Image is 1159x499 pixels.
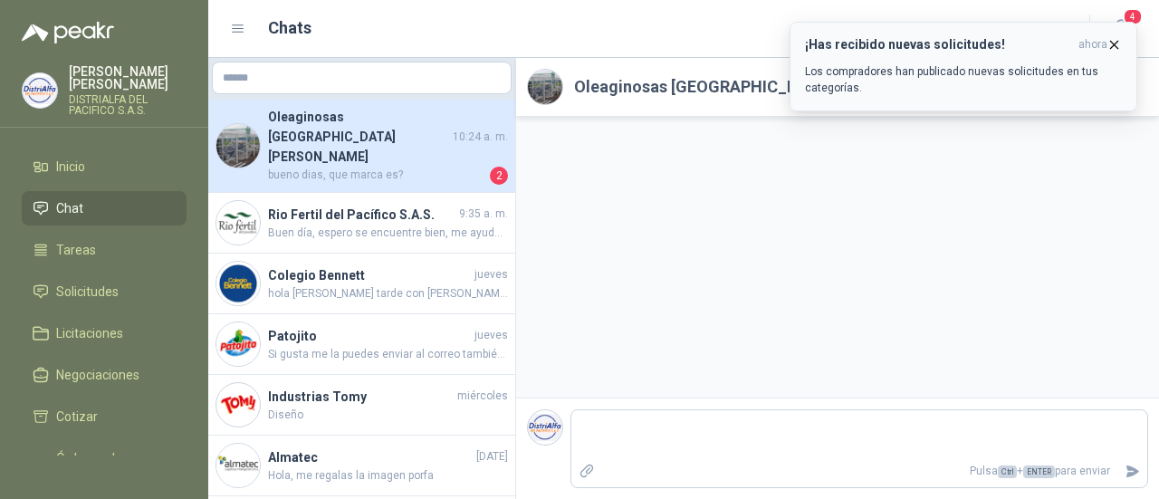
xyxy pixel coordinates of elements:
a: Órdenes de Compra [22,441,187,495]
span: jueves [474,266,508,283]
span: Negociaciones [56,365,139,385]
span: [DATE] [476,448,508,465]
img: Company Logo [23,73,57,108]
h1: Chats [268,15,311,41]
button: 4 [1105,13,1137,45]
h4: Rio Fertil del Pacífico S.A.S. [268,205,455,225]
a: Solicitudes [22,274,187,309]
span: miércoles [457,388,508,405]
span: Hola, me regalas la imagen porfa [268,467,508,485]
span: Cotizar [56,407,98,427]
span: jueves [474,327,508,344]
h3: ¡Has recibido nuevas solicitudes! [805,37,1071,53]
span: Diseño [268,407,508,424]
p: [PERSON_NAME] [PERSON_NAME] [69,65,187,91]
img: Company Logo [216,444,260,487]
span: 10:24 a. m. [453,129,508,146]
h2: Oleaginosas [GEOGRAPHIC_DATA][PERSON_NAME] [574,74,962,100]
span: 9:35 a. m. [459,206,508,223]
span: ENTER [1023,465,1055,478]
img: Logo peakr [22,22,114,43]
p: DISTRIALFA DEL PACIFICO S.A.S. [69,94,187,116]
h4: Patojito [268,326,471,346]
span: bueno dias, que marca es? [268,167,486,185]
span: Inicio [56,157,85,177]
a: Tareas [22,233,187,267]
a: Company LogoIndustrias TomymiércolesDiseño [208,375,515,436]
img: Company Logo [216,322,260,366]
h4: Almatec [268,447,473,467]
span: 2 [490,167,508,185]
p: Pulsa + para enviar [602,456,1118,487]
h4: Oleaginosas [GEOGRAPHIC_DATA][PERSON_NAME] [268,107,449,167]
img: Company Logo [216,124,260,168]
a: Company LogoPatojitojuevesSi gusta me la puedes enviar al correo también o a mi whatsapp [208,314,515,375]
img: Company Logo [216,262,260,305]
label: Adjuntar archivos [571,456,602,487]
a: Inicio [22,149,187,184]
span: Licitaciones [56,323,123,343]
a: Company LogoColegio Bennettjueveshola [PERSON_NAME] tarde con [PERSON_NAME] [208,254,515,314]
span: ahora [1078,37,1107,53]
button: Enviar [1117,456,1147,487]
span: Si gusta me la puedes enviar al correo también o a mi whatsapp [268,346,508,363]
a: Company LogoOleaginosas [GEOGRAPHIC_DATA][PERSON_NAME]10:24 a. m.bueno dias, que marca es?2 [208,100,515,193]
a: Cotizar [22,399,187,434]
span: Chat [56,198,83,218]
button: ¡Has recibido nuevas solicitudes!ahora Los compradores han publicado nuevas solicitudes en tus ca... [790,22,1137,111]
img: Company Logo [528,410,562,445]
span: hola [PERSON_NAME] tarde con [PERSON_NAME] [268,285,508,302]
a: Negociaciones [22,358,187,392]
p: Los compradores han publicado nuevas solicitudes en tus categorías. [805,63,1122,96]
span: Buen día, espero se encuentre bien, me ayuda por favor con la foto de la referencia cotizada [268,225,508,242]
h4: Industrias Tomy [268,387,454,407]
span: 4 [1123,8,1143,25]
img: Company Logo [216,383,260,427]
a: Company LogoRio Fertil del Pacífico S.A.S.9:35 a. m.Buen día, espero se encuentre bien, me ayuda ... [208,193,515,254]
h4: Colegio Bennett [268,265,471,285]
img: Company Logo [528,70,562,104]
span: Solicitudes [56,282,119,302]
a: Company LogoAlmatec[DATE]Hola, me regalas la imagen porfa [208,436,515,496]
a: Licitaciones [22,316,187,350]
span: Tareas [56,240,96,260]
a: Chat [22,191,187,226]
span: Ctrl [998,465,1017,478]
img: Company Logo [216,201,260,245]
span: Órdenes de Compra [56,448,169,488]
